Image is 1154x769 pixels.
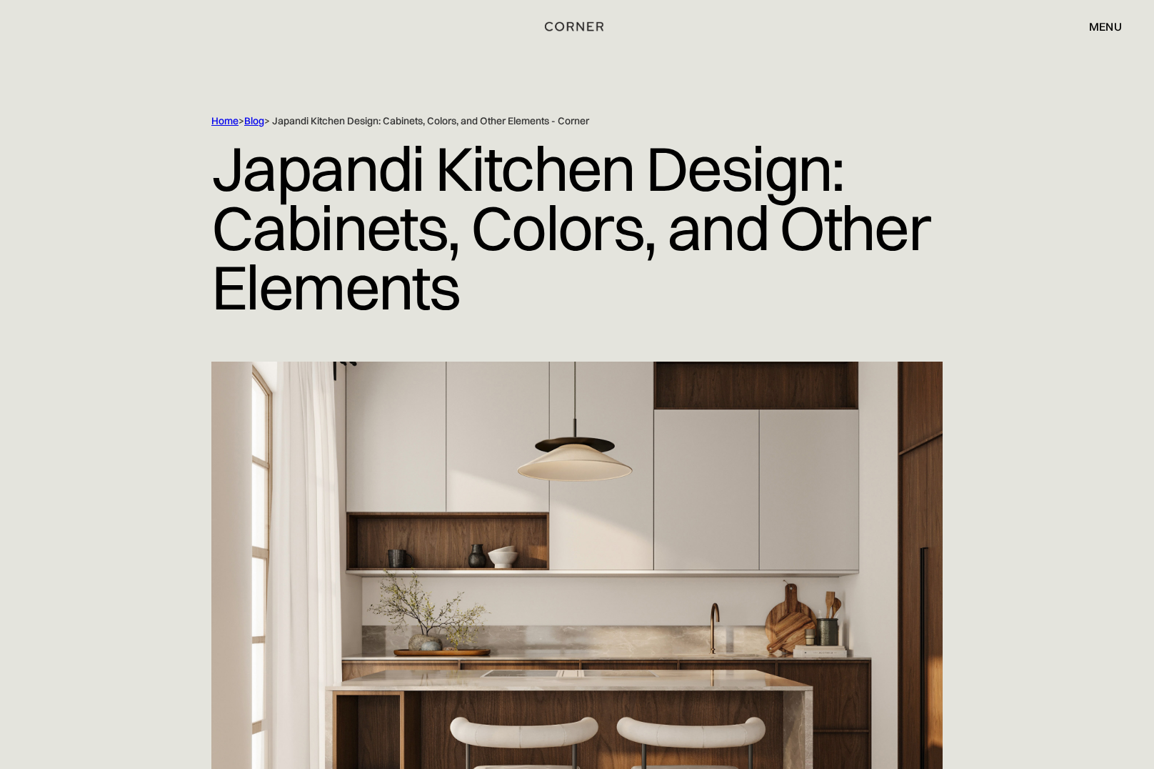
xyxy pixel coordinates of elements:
[1075,14,1122,39] div: menu
[211,114,239,127] a: Home
[519,17,634,36] a: home
[1089,21,1122,32] div: menu
[244,114,264,127] a: Blog
[211,114,883,128] div: > > Japandi Kitchen Design: Cabinets, Colors, and Other Elements - Corner
[211,128,943,327] h1: Japandi Kitchen Design: Cabinets, Colors, and Other Elements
